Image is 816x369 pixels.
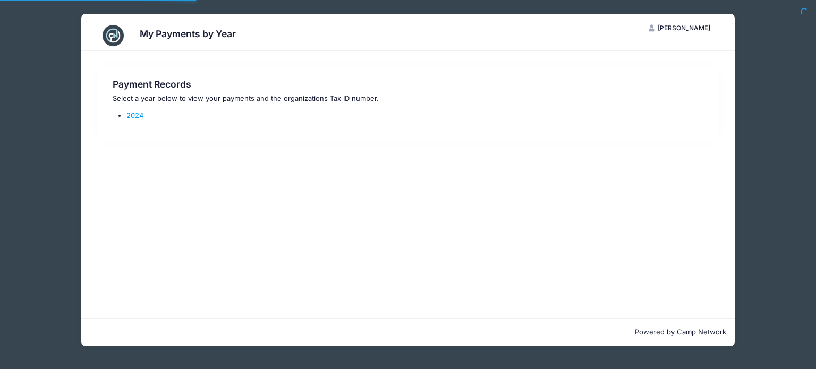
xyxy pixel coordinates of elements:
[90,327,726,338] p: Powered by Camp Network
[126,111,143,119] a: 2024
[140,28,236,39] h3: My Payments by Year
[658,24,710,32] span: [PERSON_NAME]
[113,93,704,104] p: Select a year below to view your payments and the organizations Tax ID number.
[113,79,704,90] h3: Payment Records
[103,25,124,46] img: CampNetwork
[640,19,719,37] button: [PERSON_NAME]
